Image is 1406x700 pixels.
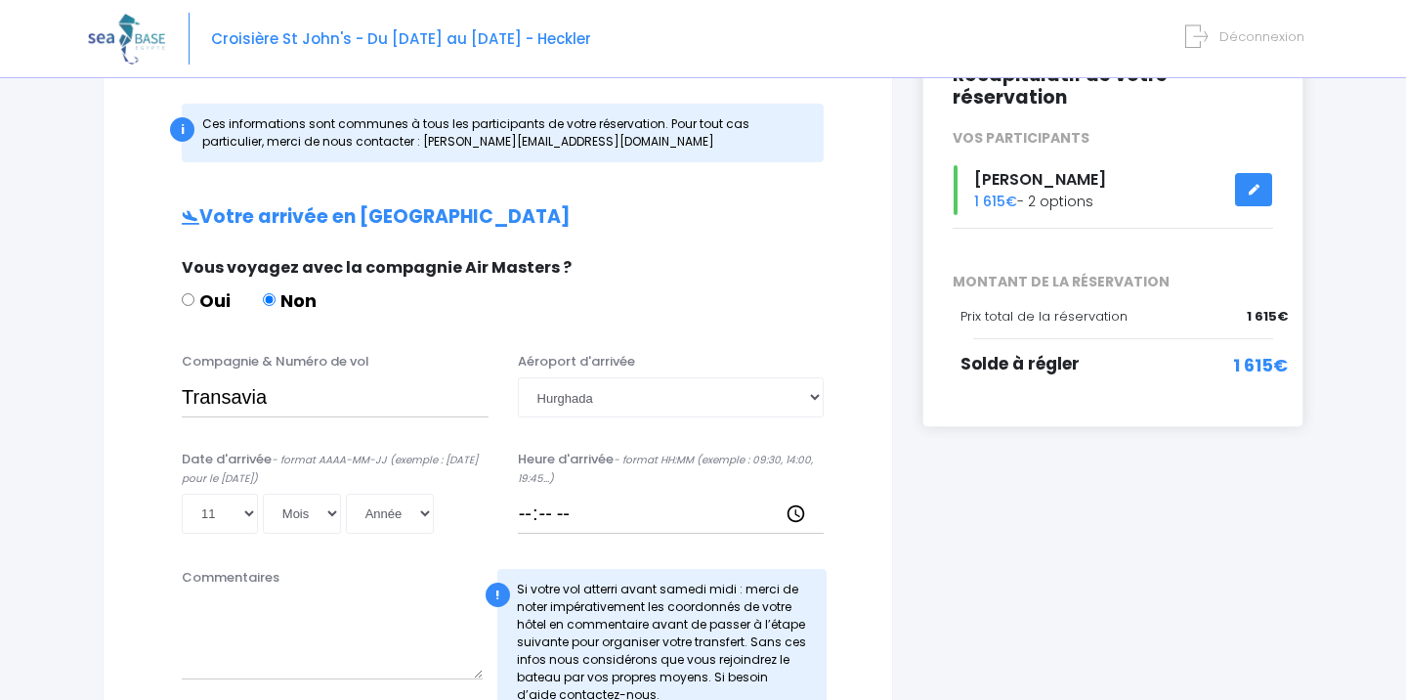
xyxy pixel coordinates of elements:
[953,65,1273,109] h2: Récapitulatif de votre réservation
[518,453,813,487] i: - format HH:MM (exemple : 09:30, 14:00, 19:45...)
[263,287,317,314] label: Non
[974,192,1017,211] span: 1 615€
[182,293,194,306] input: Oui
[938,128,1288,149] div: VOS PARTICIPANTS
[960,307,1128,326] span: Prix total de la réservation
[170,117,194,142] div: i
[938,272,1288,292] span: MONTANT DE LA RÉSERVATION
[182,104,824,162] div: Ces informations sont communes à tous les participants de votre réservation. Pour tout cas partic...
[938,165,1288,215] div: - 2 options
[960,352,1080,375] span: Solde à régler
[182,352,369,372] label: Compagnie & Numéro de vol
[263,293,276,306] input: Non
[182,568,279,588] label: Commentaires
[182,450,489,488] label: Date d'arrivée
[518,494,825,533] input: __:__
[211,28,591,49] span: Croisière St John's - Du [DATE] au [DATE] - Heckler
[1233,352,1288,378] span: 1 615€
[143,206,853,229] h2: Votre arrivée en [GEOGRAPHIC_DATA]
[518,450,825,488] label: Heure d'arrivée
[1219,27,1304,46] span: Déconnexion
[1247,307,1288,327] span: 1 615€
[518,352,635,372] label: Aéroport d'arrivée
[182,453,478,487] i: - format AAAA-MM-JJ (exemple : [DATE] pour le [DATE])
[182,287,231,314] label: Oui
[182,256,572,279] span: Vous voyagez avec la compagnie Air Masters ?
[486,583,510,607] div: !
[974,168,1106,191] span: [PERSON_NAME]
